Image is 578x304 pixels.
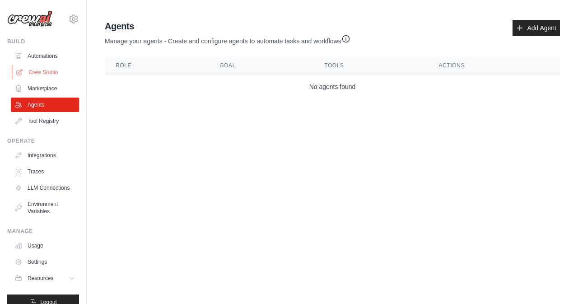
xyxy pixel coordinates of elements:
div: Operate [7,137,79,145]
div: Build [7,38,79,45]
th: Goal [209,56,313,75]
a: Tool Registry [11,114,79,128]
h2: Agents [105,20,350,33]
p: Manage your agents - Create and configure agents to automate tasks and workflows [105,33,350,46]
button: Resources [11,271,79,285]
th: Role [105,56,209,75]
a: Automations [11,49,79,63]
a: Integrations [11,148,79,163]
a: LLM Connections [11,181,79,195]
img: Logo [7,10,52,28]
a: Add Agent [513,20,560,36]
a: Marketplace [11,81,79,96]
a: Environment Variables [11,197,79,219]
a: Settings [11,255,79,269]
a: Usage [11,239,79,253]
div: Manage [7,228,79,235]
a: Crew Studio [12,65,80,80]
a: Agents [11,98,79,112]
th: Tools [313,56,428,75]
th: Actions [428,56,560,75]
a: Traces [11,164,79,179]
span: Resources [28,275,53,282]
td: No agents found [105,75,560,99]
